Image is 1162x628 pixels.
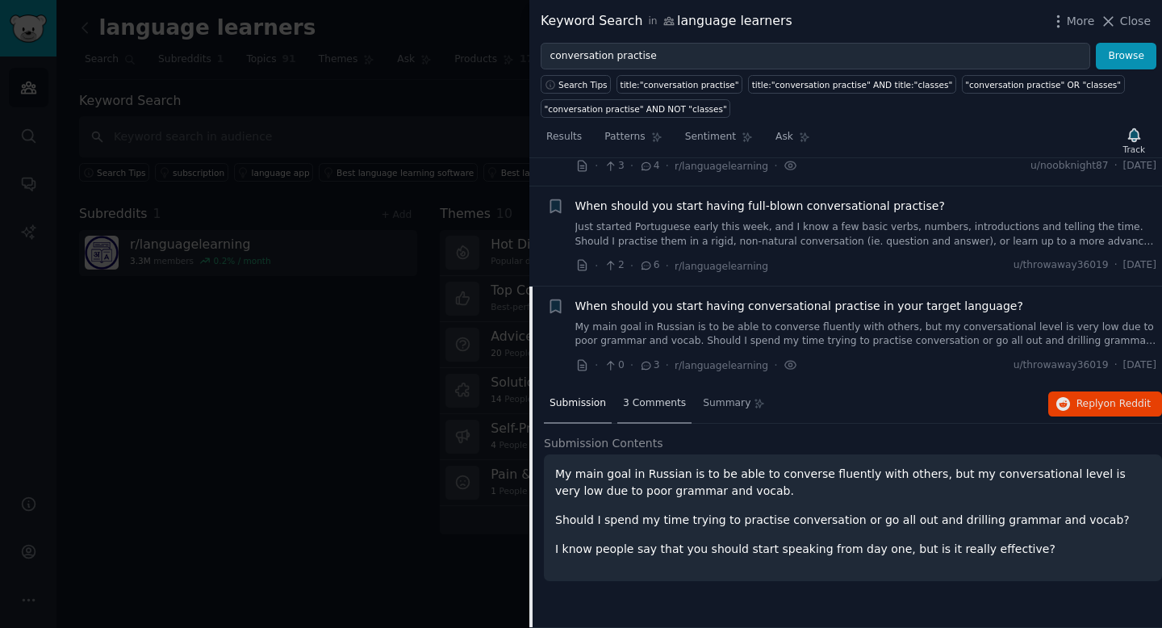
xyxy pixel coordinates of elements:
span: r/languagelearning [675,360,768,371]
span: · [595,357,598,374]
span: · [1114,258,1118,273]
span: · [1114,159,1118,174]
div: "conversation practise" OR "classes" [965,79,1121,90]
span: Summary [703,396,750,411]
span: 3 Comments [623,396,686,411]
span: [DATE] [1123,159,1156,174]
a: "conversation practise" AND NOT "classes" [541,99,730,118]
span: u/throwaway36019 [1014,258,1109,273]
span: Close [1120,13,1151,30]
a: title:"conversation practise" AND title:"classes" [748,75,956,94]
span: r/languagelearning [675,161,768,172]
a: My main goal in Russian is to be able to converse fluently with others, but my conversational lev... [575,320,1157,349]
div: title:"conversation practise" [621,79,739,90]
p: Should I spend my time trying to practise conversation or go all out and drilling grammar and vocab? [555,512,1151,529]
button: More [1050,13,1095,30]
span: u/noobknight87 [1030,159,1109,174]
a: Ask [770,124,816,157]
div: Keyword Search language learners [541,11,792,31]
span: · [630,257,633,274]
button: Browse [1096,43,1156,70]
span: · [774,357,777,374]
span: 3 [639,358,659,373]
span: [DATE] [1123,358,1156,373]
span: [DATE] [1123,258,1156,273]
button: Search Tips [541,75,611,94]
span: Patterns [604,130,645,144]
span: More [1067,13,1095,30]
span: · [666,357,669,374]
a: Just started Portuguese early this week, and I know a few basic verbs, numbers, introductions and... [575,220,1157,249]
span: 4 [639,159,659,174]
span: · [1114,358,1118,373]
span: 0 [604,358,624,373]
span: Submission Contents [544,435,663,452]
a: "conversation practise" OR "classes" [962,75,1125,94]
span: Ask [775,130,793,144]
span: · [595,157,598,174]
span: · [666,257,669,274]
span: Reply [1076,397,1151,412]
span: r/languagelearning [675,261,768,272]
span: · [630,157,633,174]
span: · [595,257,598,274]
button: Replyon Reddit [1048,391,1162,417]
span: on Reddit [1104,398,1151,409]
span: 6 [639,258,659,273]
a: Sentiment [679,124,759,157]
span: Sentiment [685,130,736,144]
span: · [630,357,633,374]
span: in [648,15,657,29]
span: Search Tips [558,79,608,90]
p: I know people say that you should start speaking from day one, but is it really effective? [555,541,1151,558]
p: My main goal in Russian is to be able to converse fluently with others, but my conversational lev... [555,466,1151,500]
span: Submission [550,396,606,411]
a: When should you start having full-blown conversational practise? [575,198,945,215]
div: "conversation practise" AND NOT "classes" [545,103,727,115]
a: title:"conversation practise" [617,75,742,94]
span: Results [546,130,582,144]
button: Track [1118,124,1151,157]
span: 2 [604,258,624,273]
a: Results [541,124,587,157]
span: · [774,157,777,174]
span: · [666,157,669,174]
button: Close [1100,13,1151,30]
input: Try a keyword related to your business [541,43,1090,70]
span: 3 [604,159,624,174]
span: u/throwaway36019 [1014,358,1109,373]
div: Track [1123,144,1145,155]
div: title:"conversation practise" AND title:"classes" [752,79,953,90]
a: Patterns [599,124,667,157]
a: When should you start having conversational practise in your target language? [575,298,1023,315]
